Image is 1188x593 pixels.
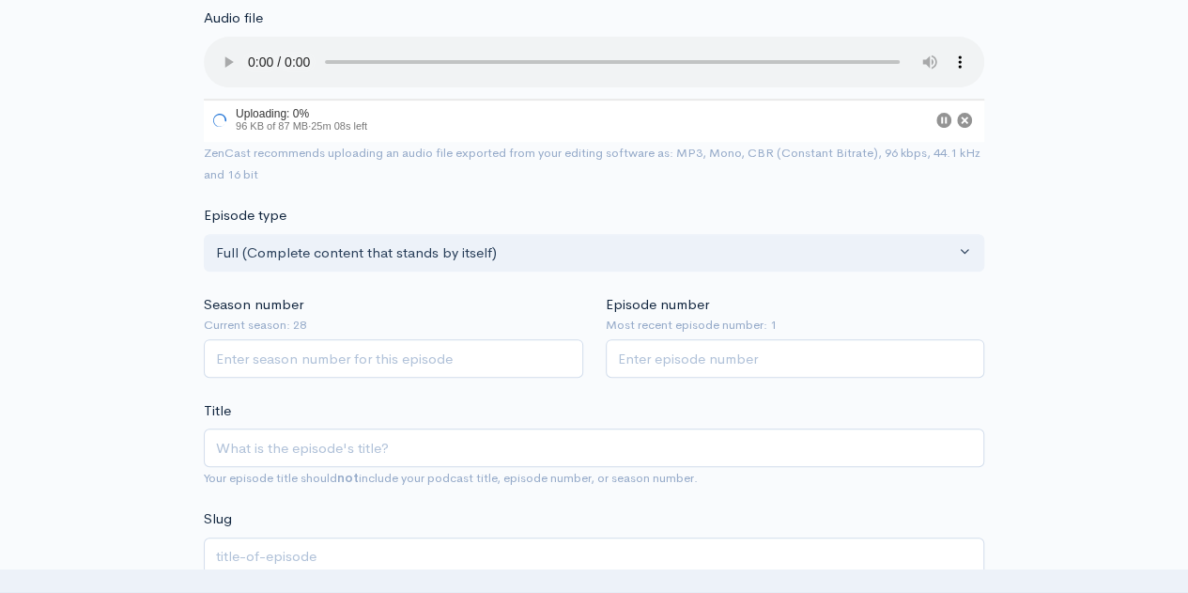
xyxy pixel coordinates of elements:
input: title-of-episode [204,538,984,576]
label: Audio file [204,8,263,29]
small: Most recent episode number: 1 [606,316,985,335]
button: Full (Complete content that stands by itself) [204,234,984,273]
div: Uploading: 0% [236,108,367,119]
label: Season number [204,294,303,316]
label: Episode type [204,205,286,226]
div: Full (Complete content that stands by itself) [216,242,955,264]
label: Episode number [606,294,709,316]
div: Uploading [204,99,371,142]
input: What is the episode's title? [204,429,984,467]
strong: not [337,470,359,486]
button: Pause [936,113,951,128]
button: Cancel [957,113,972,128]
label: Slug [204,508,232,530]
small: Your episode title should include your podcast title, episode number, or season number. [204,470,698,486]
small: ZenCast recommends uploading an audio file exported from your editing software as: MP3, Mono, CBR... [204,145,980,182]
small: Current season: 28 [204,316,583,335]
input: Enter season number for this episode [204,339,583,378]
label: Title [204,400,231,422]
span: 96 KB of 87 MB · 25m 08s left [236,120,367,132]
input: Enter episode number [606,339,985,378]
